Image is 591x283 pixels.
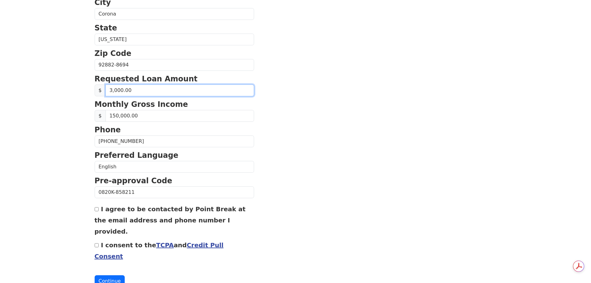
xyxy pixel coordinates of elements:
[105,84,254,96] input: 0.00
[95,110,106,122] span: $
[95,126,121,134] strong: Phone
[95,75,198,83] strong: Requested Loan Amount
[95,205,246,235] label: I agree to be contacted by Point Break at the email address and phone number I provided.
[95,151,178,160] strong: Preferred Language
[95,49,132,58] strong: Zip Code
[95,59,254,71] input: Zip Code
[95,8,254,20] input: City
[95,186,254,198] input: Pre-approval Code
[95,84,106,96] span: $
[95,176,172,185] strong: Pre-approval Code
[95,135,254,147] input: Phone
[95,241,224,260] label: I consent to the and
[156,241,174,249] a: TCPA
[95,24,117,32] strong: State
[105,110,254,122] input: Monthly Gross Income
[95,99,254,110] p: Monthly Gross Income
